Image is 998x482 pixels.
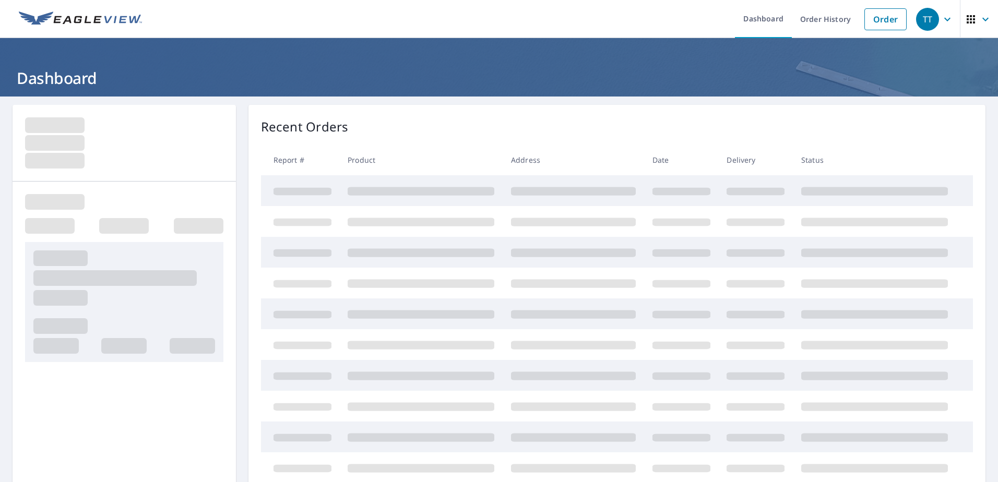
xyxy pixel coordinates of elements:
div: TT [916,8,939,31]
h1: Dashboard [13,67,985,89]
th: Product [339,144,503,175]
a: Order [864,8,907,30]
th: Address [503,144,644,175]
th: Date [644,144,719,175]
th: Status [793,144,956,175]
img: EV Logo [19,11,142,27]
p: Recent Orders [261,117,349,136]
th: Report # [261,144,340,175]
th: Delivery [718,144,793,175]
